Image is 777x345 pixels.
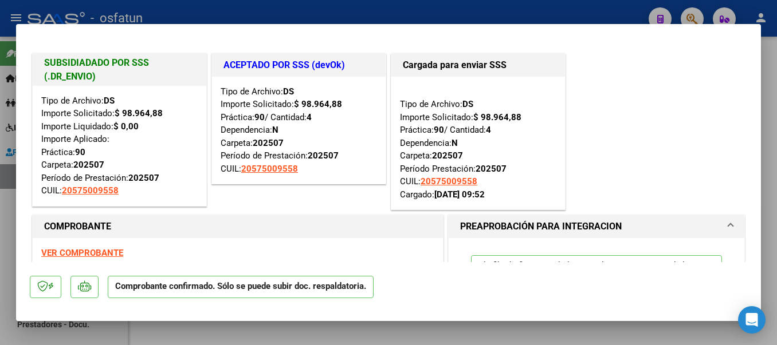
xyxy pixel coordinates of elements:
strong: N [452,138,458,148]
h1: SUBSIDIADADO POR SSS (.DR_ENVIO) [44,56,195,84]
h1: ACEPTADO POR SSS (devOk) [223,58,374,72]
strong: 90 [254,112,265,122]
strong: DS [462,99,473,109]
p: El afiliado figura en el ultimo padrón que tenemos de la SSS de [471,255,722,298]
span: 20575009558 [241,164,298,174]
strong: 202507 [432,150,463,161]
span: 20575009558 [62,185,119,196]
mat-expansion-panel-header: PREAPROBACIÓN PARA INTEGRACION [449,215,744,238]
strong: $ 98.964,88 [473,112,521,122]
div: Tipo de Archivo: Importe Solicitado: Práctica: / Cantidad: Dependencia: Carpeta: Período Prestaci... [400,85,556,201]
div: Tipo de Archivo: Importe Solicitado: Práctica: / Cantidad: Dependencia: Carpeta: Período de Prest... [221,85,377,176]
strong: $ 0,00 [113,121,139,132]
p: Comprobante confirmado. Sólo se puede subir doc. respaldatoria. [108,276,374,298]
a: VER COMPROBANTE [41,248,123,258]
strong: DS [104,96,115,106]
strong: 202507 [128,173,159,183]
strong: $ 98.964,88 [115,108,163,118]
strong: 4 [486,125,491,135]
strong: $ 98.964,88 [294,99,342,109]
strong: 202507 [476,164,507,174]
strong: DS [283,86,294,97]
h1: Cargada para enviar SSS [403,58,554,72]
h1: PREAPROBACIÓN PARA INTEGRACION [460,220,622,233]
div: Open Intercom Messenger [738,306,766,334]
span: 20575009558 [421,176,477,187]
strong: 90 [434,125,444,135]
strong: N [272,125,278,135]
strong: 202507 [308,150,339,161]
div: Tipo de Archivo: Importe Solicitado: Importe Liquidado: Importe Aplicado: Práctica: Carpeta: Perí... [41,94,198,197]
strong: 90 [75,147,85,157]
strong: [DATE] 09:52 [434,189,485,200]
strong: 202507 [73,160,104,170]
strong: 202507 [253,138,284,148]
strong: 4 [307,112,312,122]
strong: COMPROBANTE [44,221,111,232]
